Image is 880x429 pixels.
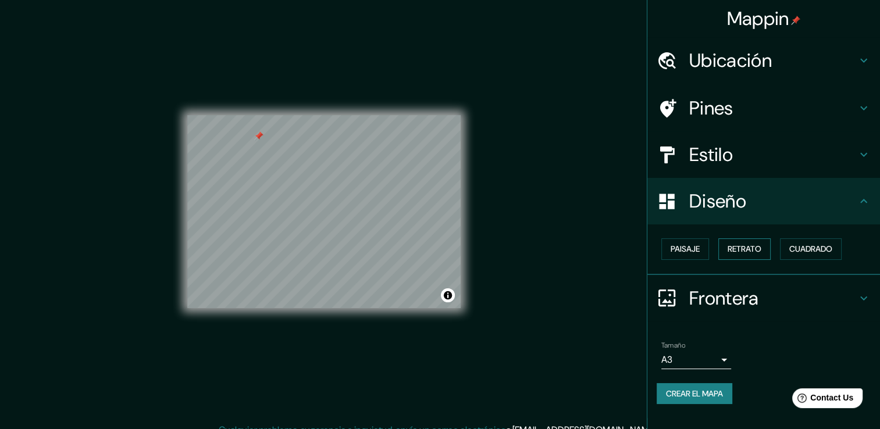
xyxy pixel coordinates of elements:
h4: Frontera [689,287,857,310]
label: Tamaño [661,340,685,350]
button: Paisaje [661,238,709,260]
div: Ubicación [647,37,880,84]
div: Frontera [647,275,880,321]
font: Mappin [727,6,789,31]
h4: Estilo [689,143,857,166]
button: Alternar atribución [441,288,455,302]
h4: Diseño [689,190,857,213]
font: Crear el mapa [666,387,723,401]
img: pin-icon.png [791,16,800,25]
iframe: Help widget launcher [776,384,867,416]
button: Cuadrado [780,238,842,260]
font: Paisaje [671,242,700,256]
h4: Pines [689,96,857,120]
font: Cuadrado [789,242,832,256]
font: Retrato [728,242,761,256]
h4: Ubicación [689,49,857,72]
div: Pines [647,85,880,131]
div: Diseño [647,178,880,224]
div: A3 [661,351,731,369]
div: Estilo [647,131,880,178]
button: Crear el mapa [657,383,732,405]
canvas: Mapa [187,115,461,308]
button: Retrato [718,238,771,260]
